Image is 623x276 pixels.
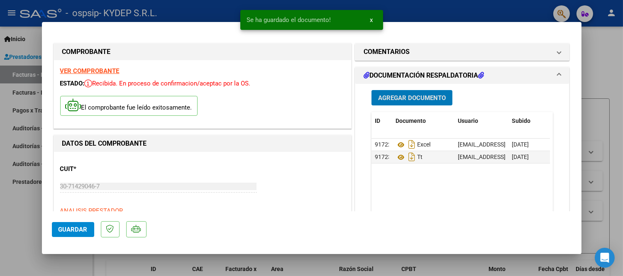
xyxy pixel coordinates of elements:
i: Descargar documento [406,150,417,164]
span: Recibida. En proceso de confirmacion/aceptac por la OS. [85,80,251,87]
span: [EMAIL_ADDRESS][DOMAIN_NAME] - KYDEP . [458,154,575,160]
strong: COMPROBANTE [62,48,111,56]
span: 91722 [375,141,391,148]
strong: DATOS DEL COMPROBANTE [62,139,147,147]
p: El comprobante fue leído exitosamente. [60,96,198,116]
span: Guardar [59,226,88,233]
datatable-header-cell: Subido [508,112,550,130]
span: Agregar Documento [378,94,446,102]
mat-expansion-panel-header: DOCUMENTACIÓN RESPALDATORIA [355,67,569,84]
mat-expansion-panel-header: COMENTARIOS [355,44,569,60]
datatable-header-cell: Usuario [454,112,508,130]
datatable-header-cell: Documento [392,112,454,130]
i: Descargar documento [406,138,417,151]
span: Subido [512,117,530,124]
button: Guardar [52,222,94,237]
button: x [364,12,380,27]
span: Se ha guardado el documento! [247,16,331,24]
span: ESTADO: [60,80,85,87]
p: CUIT [60,164,146,174]
datatable-header-cell: ID [371,112,392,130]
span: Usuario [458,117,478,124]
div: Open Intercom Messenger [595,248,615,268]
span: Tt [396,154,423,161]
span: Excel [396,142,430,148]
h1: COMENTARIOS [364,47,410,57]
span: [DATE] [512,141,529,148]
span: ID [375,117,380,124]
button: Agregar Documento [371,90,452,105]
span: ANALISIS PRESTADOR [60,207,123,215]
h1: DOCUMENTACIÓN RESPALDATORIA [364,71,484,81]
span: 91723 [375,154,391,160]
div: DOCUMENTACIÓN RESPALDATORIA [355,84,569,256]
span: [EMAIL_ADDRESS][DOMAIN_NAME] - KYDEP . [458,141,575,148]
span: [DATE] [512,154,529,160]
span: x [370,16,373,24]
a: VER COMPROBANTE [60,67,120,75]
span: Documento [396,117,426,124]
